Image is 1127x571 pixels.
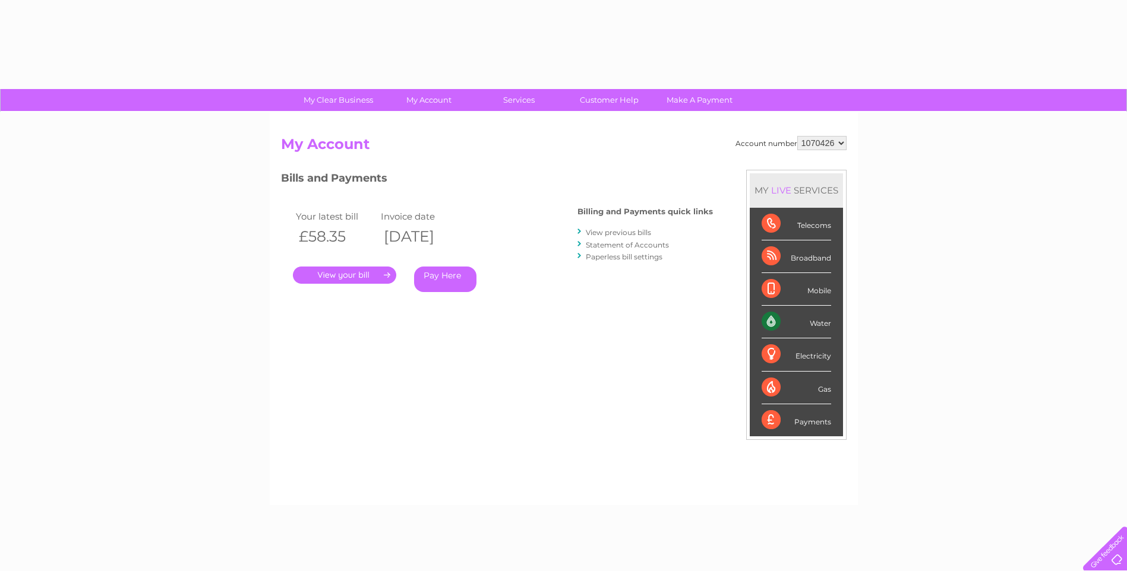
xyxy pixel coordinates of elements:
[414,267,476,292] a: Pay Here
[762,306,831,338] div: Water
[378,208,463,224] td: Invoice date
[769,185,794,196] div: LIVE
[735,136,847,150] div: Account number
[380,89,478,111] a: My Account
[289,89,387,111] a: My Clear Business
[762,208,831,240] div: Telecoms
[750,173,843,207] div: MY SERVICES
[281,136,847,158] h2: My Account
[762,404,831,436] div: Payments
[378,224,463,249] th: [DATE]
[470,89,568,111] a: Services
[651,89,749,111] a: Make A Payment
[762,240,831,273] div: Broadband
[560,89,658,111] a: Customer Help
[293,267,396,284] a: .
[586,228,651,237] a: View previous bills
[762,372,831,404] div: Gas
[293,224,378,249] th: £58.35
[293,208,378,224] td: Your latest bill
[586,240,669,249] a: Statement of Accounts
[586,252,662,261] a: Paperless bill settings
[762,338,831,371] div: Electricity
[762,273,831,306] div: Mobile
[577,207,713,216] h4: Billing and Payments quick links
[281,170,713,191] h3: Bills and Payments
